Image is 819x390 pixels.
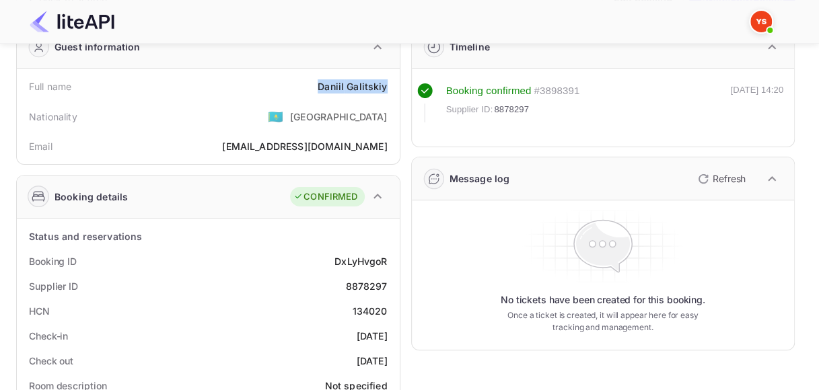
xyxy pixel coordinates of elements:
[29,254,77,268] div: Booking ID
[345,279,387,293] div: 8878297
[357,354,388,368] div: [DATE]
[353,304,388,318] div: 134020
[29,229,142,243] div: Status and reservations
[501,309,705,334] p: Once a ticket is created, it will appear here for easy tracking and management.
[30,11,114,32] img: LiteAPI Logo
[29,110,77,124] div: Nationality
[222,139,387,153] div: [EMAIL_ADDRESS][DOMAIN_NAME]
[334,254,387,268] div: DxLyHvgoR
[29,354,73,368] div: Check out
[501,293,705,307] p: No tickets have been created for this booking.
[55,190,128,204] div: Booking details
[290,110,388,124] div: [GEOGRAPHIC_DATA]
[29,279,78,293] div: Supplier ID
[450,40,490,54] div: Timeline
[730,83,783,122] div: [DATE] 14:20
[29,304,50,318] div: HCN
[55,40,141,54] div: Guest information
[450,171,510,186] div: Message log
[534,83,579,99] div: # 3898391
[750,11,772,32] img: Yandex Support
[318,79,387,93] div: Daniil Galitskiy
[713,171,746,186] p: Refresh
[357,329,388,343] div: [DATE]
[29,79,71,93] div: Full name
[690,168,751,190] button: Refresh
[446,103,493,116] span: Supplier ID:
[29,139,52,153] div: Email
[293,190,357,204] div: CONFIRMED
[446,83,532,99] div: Booking confirmed
[268,104,283,128] span: United States
[494,103,529,116] span: 8878297
[29,329,68,343] div: Check-in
